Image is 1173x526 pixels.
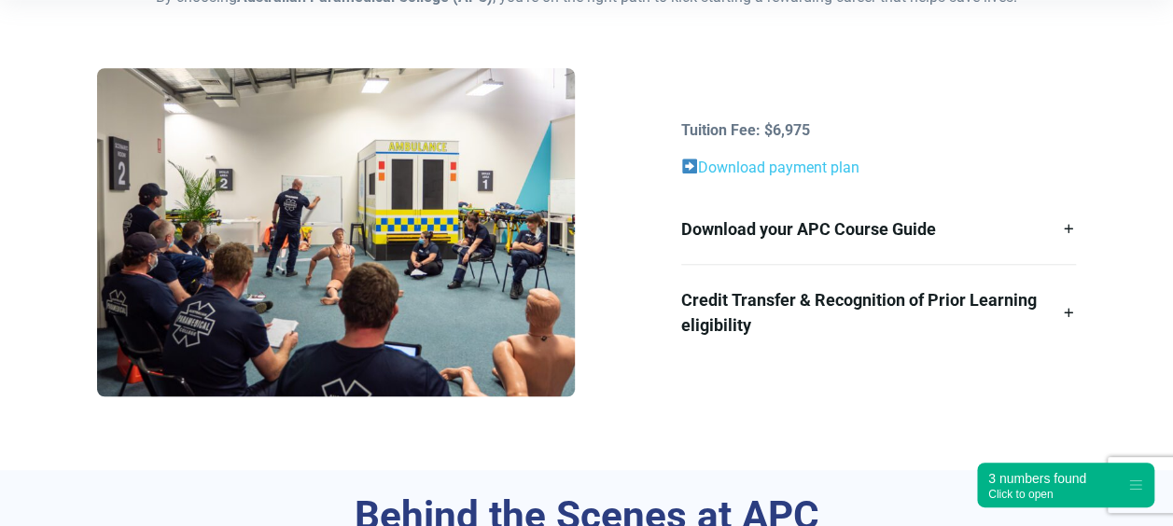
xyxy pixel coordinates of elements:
a: Download payment plan [698,159,859,176]
strong: Tuition Fee: $6,975 [681,121,810,139]
a: Download your APC Course Guide [681,194,1076,264]
a: Credit Transfer & Recognition of Prior Learning eligibility [681,265,1076,360]
img: ➡️ [682,159,697,173]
